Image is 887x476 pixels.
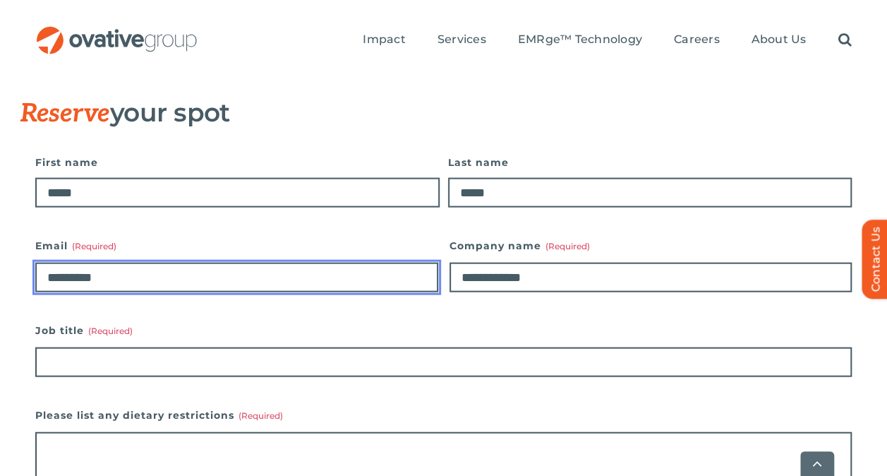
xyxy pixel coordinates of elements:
[35,25,198,38] a: OG_Full_horizontal_RGB
[35,153,440,172] label: First name
[363,32,405,48] a: Impact
[35,321,852,340] label: Job title
[20,98,797,128] h3: your spot
[438,32,486,48] a: Services
[518,32,642,48] a: EMRge™ Technology
[438,32,486,47] span: Services
[363,32,405,47] span: Impact
[545,241,590,251] span: (Required)
[239,410,283,421] span: (Required)
[674,32,720,47] span: Careers
[363,18,851,63] nav: Menu
[72,241,116,251] span: (Required)
[674,32,720,48] a: Careers
[20,98,110,129] span: Reserve
[448,153,852,172] label: Last name
[35,405,852,425] label: Please list any dietary restrictions
[518,32,642,47] span: EMRge™ Technology
[35,236,438,256] label: Email
[449,236,852,256] label: Company name
[88,326,133,336] span: (Required)
[751,32,806,47] span: About Us
[838,32,851,48] a: Search
[751,32,806,48] a: About Us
